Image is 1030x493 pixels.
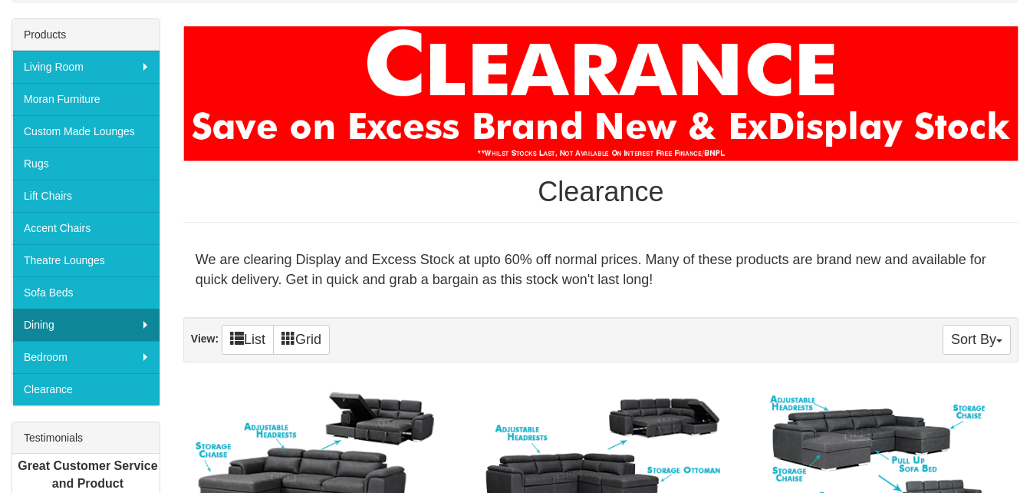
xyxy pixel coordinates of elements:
a: Custom Made Lounges [12,115,160,147]
a: Sofa Beds [12,276,160,309]
a: List [222,325,274,355]
a: Theatre Lounges [12,244,160,276]
button: Sort By [943,325,1011,355]
strong: View: [191,333,219,346]
a: Moran Furniture [12,83,160,115]
a: Lift Chairs [12,180,160,212]
a: Accent Chairs [12,212,160,244]
b: Great Customer Service and Product [18,459,157,490]
a: Bedroom [12,341,160,373]
div: Products [12,19,160,51]
a: Rugs [12,147,160,180]
a: Clearance [12,373,160,405]
a: Grid [273,325,330,355]
img: Clearance [183,26,1018,162]
a: Living Room [12,51,160,83]
div: Testimonials [12,422,160,454]
h1: Clearance [183,177,1018,207]
div: We are clearing Display and Excess Stock at upto 60% off normal prices. Many of these products ar... [183,238,1018,302]
a: Dining [12,309,160,341]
